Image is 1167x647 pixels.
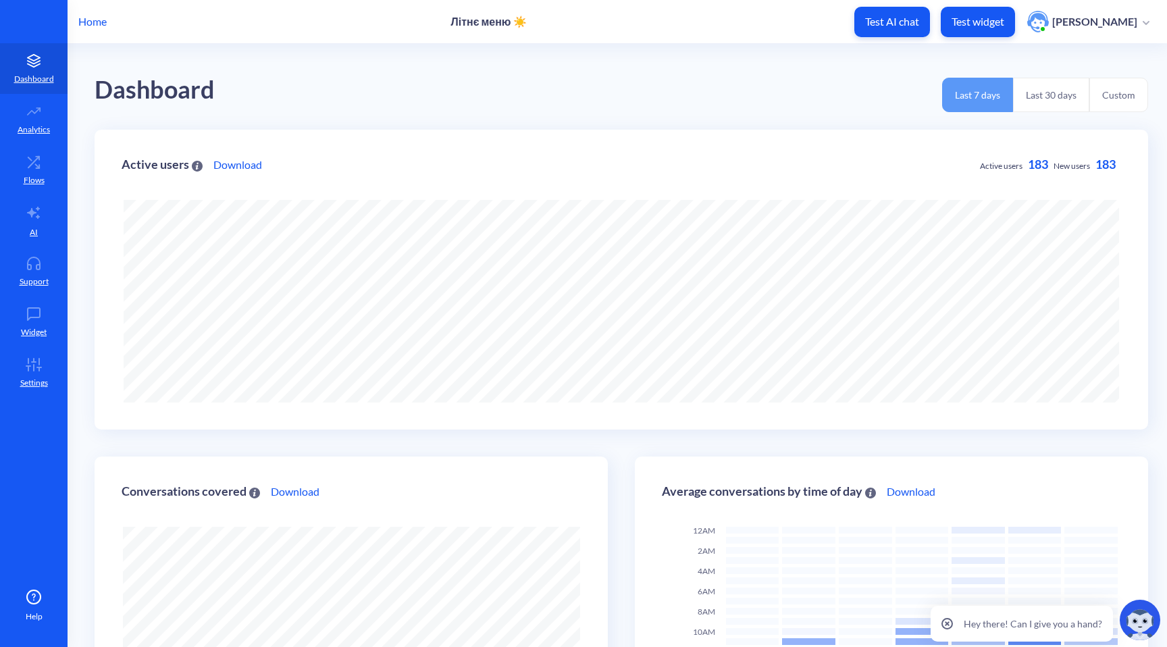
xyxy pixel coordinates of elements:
span: Active users [980,161,1022,171]
a: Download [887,484,935,500]
span: 10AM [693,627,715,637]
div: Active users [122,158,203,171]
span: Help [26,611,43,623]
button: Last 30 days [1013,78,1089,112]
span: 183 [1028,157,1048,172]
span: 6AM [698,586,715,596]
div: Conversations covered [122,485,260,498]
p: Support [20,276,49,288]
img: copilot-icon.svg [1120,600,1160,640]
button: Last 7 days [942,78,1013,112]
p: Widget [21,326,47,338]
img: user photo [1027,11,1049,32]
button: user photo[PERSON_NAME] [1020,9,1156,34]
span: 8AM [698,606,715,617]
span: 4AM [698,566,715,576]
span: 12AM [693,525,715,536]
p: [PERSON_NAME] [1052,14,1137,29]
div: Average conversations by time of day [662,485,876,498]
p: Settings [20,377,48,389]
p: Test AI chat [865,15,919,28]
span: 183 [1095,157,1116,172]
p: AI [30,226,38,238]
span: New users [1054,161,1090,171]
a: Download [213,157,262,173]
p: Analytics [18,124,50,136]
p: Flows [24,174,45,186]
p: Home [78,14,107,30]
div: Dashboard [95,71,215,109]
span: 2AM [698,546,715,556]
button: Test AI chat [854,7,930,37]
p: Літнє меню ☀️ [450,15,526,28]
p: Dashboard [14,73,54,85]
a: Download [271,484,319,500]
p: Test widget [952,15,1004,28]
p: Hey there! Can I give you a hand? [964,617,1102,631]
button: Custom [1089,78,1148,112]
button: Test widget [941,7,1015,37]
